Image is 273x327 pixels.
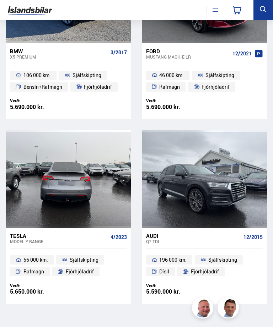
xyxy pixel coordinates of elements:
img: FbJEzSuNWCJXmdc-.webp [219,298,240,320]
div: Tesla [10,233,108,239]
span: 12/2015 [243,234,263,240]
span: 4/2023 [111,234,127,240]
div: Verð: [146,283,204,288]
span: Rafmagn [23,267,44,276]
span: Rafmagn [159,83,180,91]
span: Sjálfskipting [205,71,234,80]
span: 106 000 km. [23,71,51,80]
div: Q7 TDI [146,239,241,244]
div: BMW [10,48,108,54]
span: 196 000 km. [159,256,187,264]
span: Fjórhjóladrif [202,83,230,91]
div: Mustang Mach-e LR [146,54,230,59]
div: Audi [146,233,241,239]
span: 56 000 km. [23,256,48,264]
img: siFngHWaQ9KaOqBr.png [193,298,214,320]
div: Model Y RANGE [10,239,108,244]
div: 5.690.000 kr. [10,104,68,110]
span: Sjálfskipting [208,256,237,264]
span: Fjórhjóladrif [66,267,94,276]
span: Bensín+Rafmagn [23,83,62,91]
div: 5.690.000 kr. [146,104,204,110]
span: Sjálfskipting [73,71,101,80]
img: G0Ugv5HjCgRt.svg [8,2,52,18]
div: Verð: [10,98,68,103]
div: 5.590.000 kr. [146,289,204,295]
span: Fjórhjóladrif [84,83,112,91]
div: X5 PREMIUM [10,54,108,59]
div: Ford [146,48,230,54]
button: Opna LiveChat spjallviðmót [6,3,27,24]
a: Ford Mustang Mach-e LR 12/2021 46 000 km. Sjálfskipting Rafmagn Fjórhjóladrif Verð: 5.690.000 kr. [142,43,267,119]
a: BMW X5 PREMIUM 3/2017 106 000 km. Sjálfskipting Bensín+Rafmagn Fjórhjóladrif Verð: 5.690.000 kr. [6,43,131,119]
a: Audi Q7 TDI 12/2015 196 000 km. Sjálfskipting Dísil Fjórhjóladrif Verð: 5.590.000 kr. [142,228,267,304]
a: Tesla Model Y RANGE 4/2023 56 000 km. Sjálfskipting Rafmagn Fjórhjóladrif Verð: 5.650.000 kr. [6,228,131,304]
span: Sjálfskipting [70,256,98,264]
div: Verð: [146,98,204,103]
span: 46 000 km. [159,71,184,80]
span: Dísil [159,267,169,276]
span: 12/2021 [232,51,252,56]
span: Fjórhjóladrif [191,267,219,276]
div: Verð: [10,283,68,288]
span: 3/2017 [111,50,127,55]
div: 5.650.000 kr. [10,289,68,295]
